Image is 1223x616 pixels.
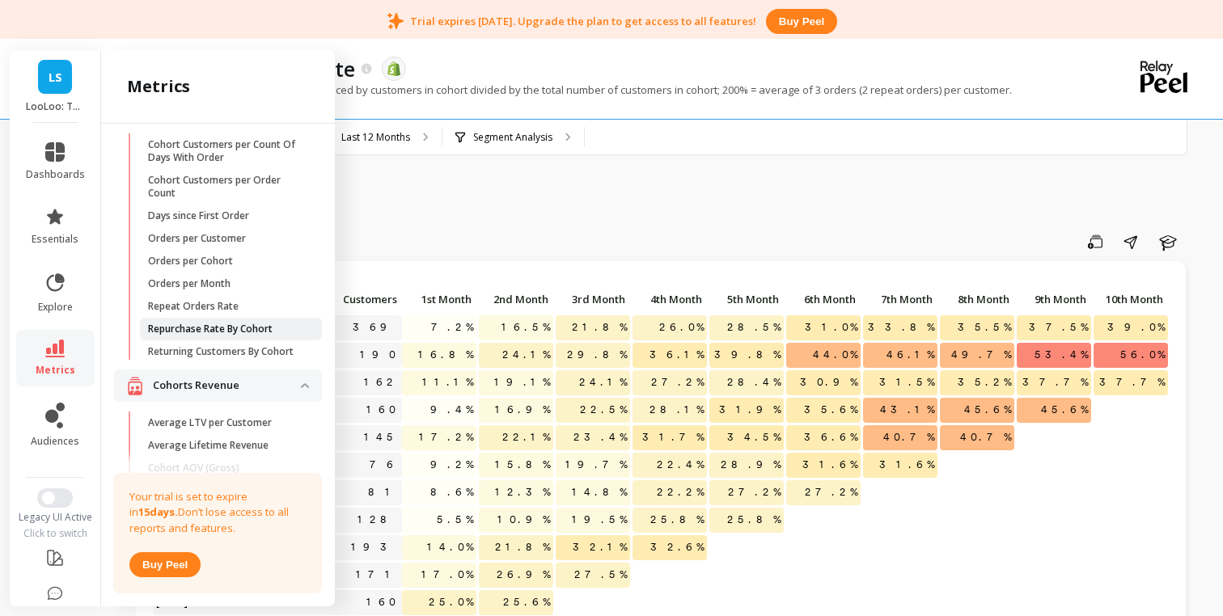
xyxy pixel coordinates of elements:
[802,480,861,504] span: 27.2%
[954,370,1014,394] span: 35.2%
[569,315,630,340] span: 21.8%
[308,293,397,306] span: Customers
[939,288,1016,313] div: Toggle SortBy
[1020,293,1086,306] span: 9th Month
[428,315,476,340] span: 7.2%
[478,288,555,313] div: Toggle SortBy
[862,288,939,313] div: Toggle SortBy
[148,462,239,475] p: Cohort AOV (Gross)
[37,488,73,508] button: Switch to New UI
[555,288,632,313] div: Toggle SortBy
[633,288,707,310] p: 4th Month
[562,453,630,477] span: 19.7%
[647,508,707,532] span: 25.8%
[559,293,625,306] span: 3rd Month
[957,425,1014,449] span: 40.7%
[357,343,402,367] a: 190
[425,590,476,614] span: 25.0%
[499,343,553,367] span: 24.1%
[10,511,101,524] div: Legacy UI Active
[500,590,553,614] span: 25.6%
[305,288,402,310] p: Customers
[1017,288,1091,310] p: 9th Month
[129,489,306,537] p: Your trial is set to expire in Don’t lose access to all reports and features.
[419,370,476,394] span: 11.1%
[136,82,1012,97] p: Total number of Repeat Orders placed by customers in cohort divided by the total number of custom...
[1093,288,1170,313] div: Toggle SortBy
[717,453,784,477] span: 28.9%
[713,293,779,306] span: 5th Month
[10,527,101,540] div: Click to switch
[877,398,937,422] span: 43.1%
[569,480,630,504] span: 14.8%
[709,288,784,310] p: 5th Month
[38,301,73,314] span: explore
[32,233,78,246] span: essentials
[494,508,553,532] span: 10.9%
[646,398,707,422] span: 28.1%
[353,563,402,587] a: 171
[1026,315,1091,340] span: 37.5%
[493,563,553,587] span: 26.9%
[148,345,294,358] p: Returning Customers By Cohort
[639,425,707,449] span: 31.7%
[876,370,937,394] span: 31.5%
[724,370,784,394] span: 28.4%
[387,61,401,76] img: api.shopify.svg
[148,174,303,200] p: Cohort Customers per Order Count
[724,425,784,449] span: 34.5%
[570,425,630,449] span: 23.4%
[492,535,553,559] span: 21.8%
[127,376,143,396] img: navigation item icon
[31,435,79,448] span: audiences
[865,315,937,340] span: 33.8%
[153,378,301,394] p: Cohorts Revenue
[1019,370,1091,394] span: 37.7%
[876,453,937,477] span: 31.6%
[341,131,410,144] p: Last 12 Months
[492,398,553,422] span: 16.9%
[491,370,553,394] span: 19.1%
[724,315,784,340] span: 28.5%
[148,588,242,601] p: Discounts By Cohort
[348,535,402,559] a: 193
[427,480,476,504] span: 8.6%
[709,288,785,313] div: Toggle SortBy
[148,300,239,313] p: Repeat Orders Rate
[434,508,476,532] span: 5.5%
[1016,288,1093,313] div: Toggle SortBy
[940,288,1014,310] p: 8th Month
[482,293,548,306] span: 2nd Month
[366,453,402,477] a: 76
[492,453,553,477] span: 15.8%
[1094,288,1168,310] p: 10th Month
[148,277,231,290] p: Orders per Month
[148,439,269,452] p: Average Lifetime Revenue
[499,425,553,449] span: 22.1%
[424,535,476,559] span: 14.0%
[656,315,707,340] span: 26.0%
[148,255,233,268] p: Orders per Cohort
[654,480,707,504] span: 22.2%
[948,343,1014,367] span: 49.7%
[427,398,476,422] span: 9.4%
[401,288,478,313] div: Toggle SortBy
[148,138,303,164] p: Cohort Customers per Count Of Days With Order
[354,508,402,532] a: 128
[402,288,476,310] p: 1st Month
[654,453,707,477] span: 22.4%
[569,508,630,532] span: 19.5%
[648,370,707,394] span: 27.2%
[148,209,249,222] p: Days since First Order
[418,563,476,587] span: 17.0%
[632,288,709,313] div: Toggle SortBy
[416,425,476,449] span: 17.2%
[427,453,476,477] span: 9.2%
[129,552,201,577] button: Buy peel
[716,398,784,422] span: 31.9%
[766,9,837,34] button: Buy peel
[127,75,190,98] h2: metrics
[646,343,707,367] span: 36.1%
[301,383,309,388] img: down caret icon
[880,425,937,449] span: 40.7%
